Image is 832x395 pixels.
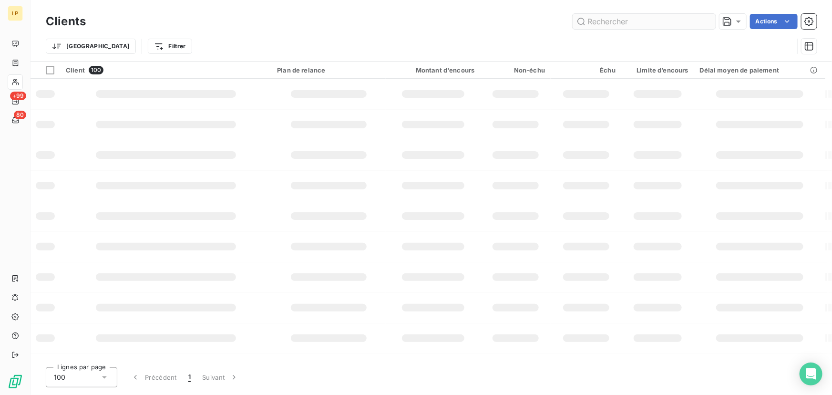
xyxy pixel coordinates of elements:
button: Précédent [125,367,183,387]
span: Client [66,66,85,74]
div: Plan de relance [277,66,380,74]
span: 1 [188,373,191,382]
div: Délai moyen de paiement [700,66,820,74]
div: LP [8,6,23,21]
span: 80 [14,111,26,119]
button: Filtrer [148,39,192,54]
h3: Clients [46,13,86,30]
div: Échu [556,66,616,74]
button: Suivant [196,367,245,387]
span: +99 [10,92,26,100]
button: 1 [183,367,196,387]
span: 100 [54,373,65,382]
div: Limite d’encours [627,66,688,74]
span: 100 [89,66,103,74]
div: Montant d'encours [391,66,474,74]
button: Actions [750,14,798,29]
img: Logo LeanPay [8,374,23,389]
div: Open Intercom Messenger [800,363,822,385]
input: Rechercher [573,14,716,29]
button: [GEOGRAPHIC_DATA] [46,39,136,54]
div: Non-échu [486,66,545,74]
